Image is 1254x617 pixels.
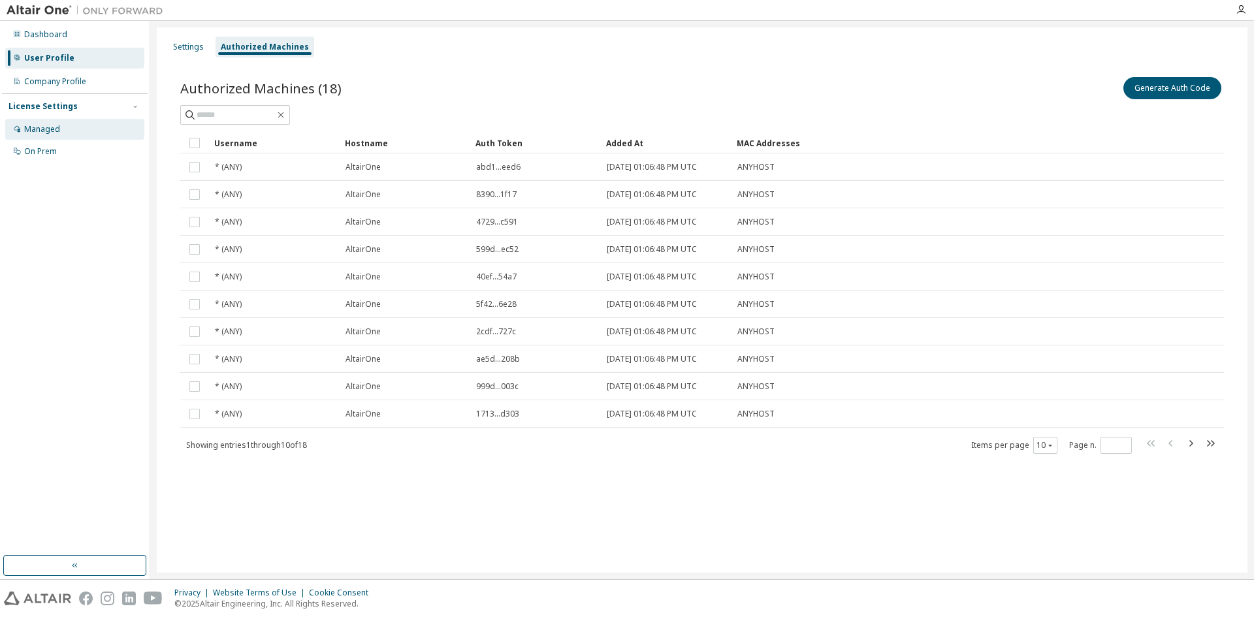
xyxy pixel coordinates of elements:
button: 10 [1037,440,1054,451]
div: Settings [173,42,204,52]
span: 4729...c591 [476,217,518,227]
img: youtube.svg [144,592,163,605]
span: ANYHOST [737,244,775,255]
span: [DATE] 01:06:48 PM UTC [607,381,697,392]
span: 2cdf...727c [476,326,516,337]
span: [DATE] 01:06:48 PM UTC [607,354,697,364]
div: Website Terms of Use [213,588,309,598]
img: linkedin.svg [122,592,136,605]
span: AltairOne [346,354,381,364]
span: ae5d...208b [476,354,520,364]
p: © 2025 Altair Engineering, Inc. All Rights Reserved. [174,598,376,609]
span: [DATE] 01:06:48 PM UTC [607,409,697,419]
span: * (ANY) [215,244,242,255]
div: Company Profile [24,76,86,87]
div: Privacy [174,588,213,598]
span: Items per page [971,437,1057,454]
div: Hostname [345,133,465,153]
span: ANYHOST [737,272,775,282]
div: Added At [606,133,726,153]
span: ANYHOST [737,409,775,419]
span: * (ANY) [215,162,242,172]
span: 599d...ec52 [476,244,519,255]
span: ANYHOST [737,299,775,309]
span: 5f42...6e28 [476,299,517,309]
span: 8390...1f17 [476,189,517,200]
div: License Settings [8,101,78,112]
span: AltairOne [346,272,381,282]
div: User Profile [24,53,74,63]
span: Page n. [1069,437,1132,454]
img: facebook.svg [79,592,93,605]
span: 999d...003c [476,381,519,392]
img: instagram.svg [101,592,114,605]
div: Auth Token [475,133,596,153]
span: * (ANY) [215,189,242,200]
div: Dashboard [24,29,67,40]
span: ANYHOST [737,189,775,200]
span: ANYHOST [737,326,775,337]
span: [DATE] 01:06:48 PM UTC [607,299,697,309]
div: On Prem [24,146,57,157]
span: AltairOne [346,244,381,255]
span: [DATE] 01:06:48 PM UTC [607,217,697,227]
span: AltairOne [346,217,381,227]
span: * (ANY) [215,326,242,337]
span: * (ANY) [215,272,242,282]
span: AltairOne [346,381,381,392]
div: Managed [24,124,60,134]
span: AltairOne [346,409,381,419]
span: ANYHOST [737,217,775,227]
div: Username [214,133,334,153]
span: 40ef...54a7 [476,272,517,282]
span: * (ANY) [215,354,242,364]
img: altair_logo.svg [4,592,71,605]
span: [DATE] 01:06:48 PM UTC [607,189,697,200]
span: [DATE] 01:06:48 PM UTC [607,244,697,255]
span: ANYHOST [737,354,775,364]
span: [DATE] 01:06:48 PM UTC [607,272,697,282]
span: ANYHOST [737,381,775,392]
span: Authorized Machines (18) [180,79,342,97]
div: MAC Addresses [737,133,1087,153]
button: Generate Auth Code [1123,77,1221,99]
img: Altair One [7,4,170,17]
span: [DATE] 01:06:48 PM UTC [607,162,697,172]
span: * (ANY) [215,299,242,309]
span: * (ANY) [215,381,242,392]
span: AltairOne [346,189,381,200]
span: AltairOne [346,326,381,337]
span: AltairOne [346,299,381,309]
span: * (ANY) [215,409,242,419]
div: Cookie Consent [309,588,376,598]
span: abd1...eed6 [476,162,521,172]
span: AltairOne [346,162,381,172]
span: Showing entries 1 through 10 of 18 [186,439,307,451]
span: [DATE] 01:06:48 PM UTC [607,326,697,337]
span: 1713...d303 [476,409,519,419]
div: Authorized Machines [221,42,309,52]
span: * (ANY) [215,217,242,227]
span: ANYHOST [737,162,775,172]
